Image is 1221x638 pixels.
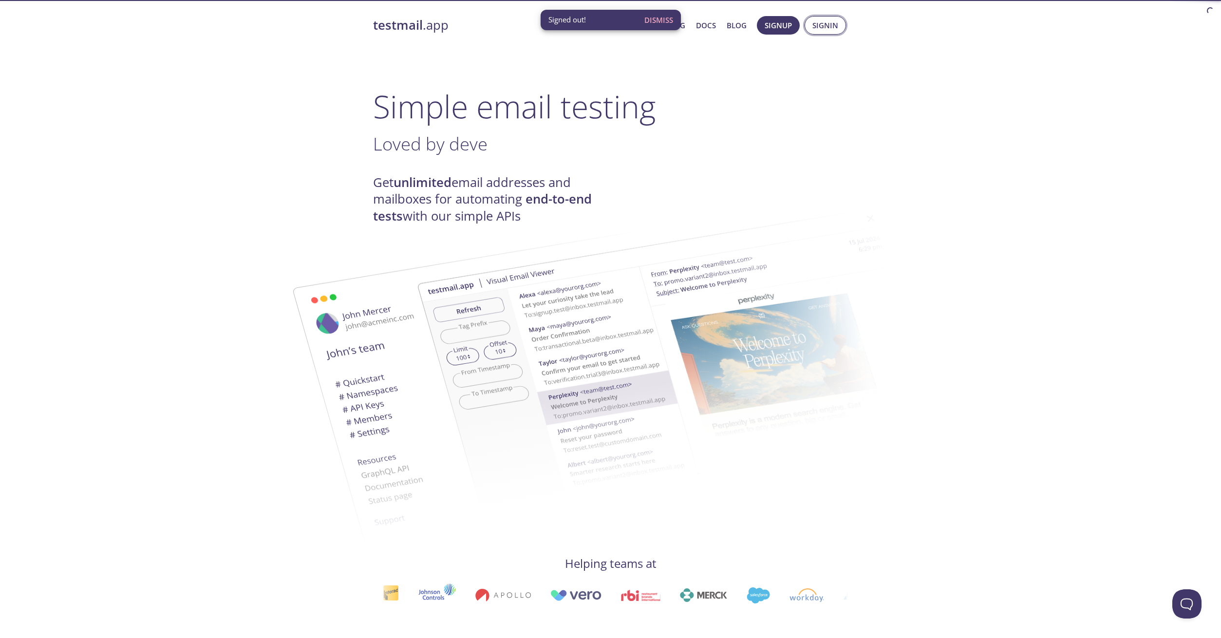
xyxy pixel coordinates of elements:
strong: testmail [373,17,423,34]
img: vero [549,590,601,601]
img: rbi [620,590,660,601]
a: Docs [696,19,716,32]
button: Signin [805,16,846,35]
strong: end-to-end tests [373,190,592,224]
img: apollo [474,588,530,602]
a: testmail.app [373,17,602,34]
span: Dismiss [644,14,673,26]
img: salesforce [746,587,769,603]
iframe: Help Scout Beacon - Open [1172,589,1202,619]
span: Signed out! [548,15,586,25]
img: workday [789,588,823,602]
strong: unlimited [394,174,451,191]
span: Signup [765,19,792,32]
a: Blog [727,19,747,32]
img: testmail-email-viewer [256,225,782,555]
img: merck [679,588,726,602]
span: Loved by deve [373,131,488,156]
h1: Simple email testing [373,88,848,125]
img: testmail-email-viewer [417,194,943,524]
button: Signup [757,16,800,35]
img: interac [382,585,398,606]
h4: Get email addresses and mailboxes for automating with our simple APIs [373,174,611,225]
button: Dismiss [640,11,677,29]
h4: Helping teams at [373,556,848,571]
span: Signin [812,19,838,32]
img: johnsoncontrols [417,583,455,607]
